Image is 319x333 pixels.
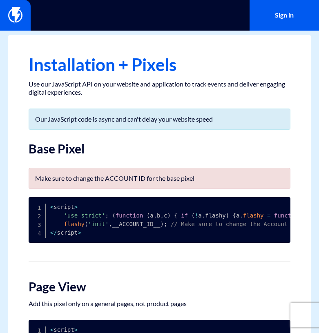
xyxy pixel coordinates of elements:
span: ( [85,221,88,227]
h2: Base Pixel [29,142,291,155]
span: ; [164,221,167,227]
input: Search... [64,6,255,25]
span: > [74,326,78,333]
span: < [50,326,54,333]
p: Use our JavaScript API on your website and application to track events and deliver engaging digit... [29,80,291,96]
span: < [50,229,54,236]
span: ( [191,212,194,219]
span: . [202,212,205,219]
span: , [161,212,164,219]
span: , [154,212,157,219]
span: flashy [64,221,85,227]
span: ! [195,212,198,219]
h1: Installation + Pixels [29,55,291,74]
span: // Make sure to change the Account ID. [171,221,301,227]
span: = [267,212,270,219]
span: if [181,212,188,219]
span: { [174,212,177,219]
span: ) [226,212,229,219]
span: function [116,212,143,219]
span: { [233,212,236,219]
p: Make sure to change the ACCOUNT ID for the base pixel [35,174,284,182]
span: ( [112,212,115,219]
span: ; [105,212,109,219]
span: ) [167,212,170,219]
h2: Page View [29,280,291,293]
span: function [274,212,301,219]
span: ) [160,221,163,227]
span: . [240,212,243,219]
span: , [109,221,112,227]
span: flashy [243,212,264,219]
p: Our JavaScript code is async and can't delay your website speed [35,115,284,123]
span: ( [147,212,150,219]
span: 'init' [88,221,109,227]
p: Add this pixel only on a general pages, not product pages [29,300,291,308]
span: > [78,229,81,236]
span: / [54,229,57,236]
span: a b c [150,212,167,219]
span: 'use strict' [64,212,105,219]
span: > [74,204,78,210]
span: < [50,204,54,210]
